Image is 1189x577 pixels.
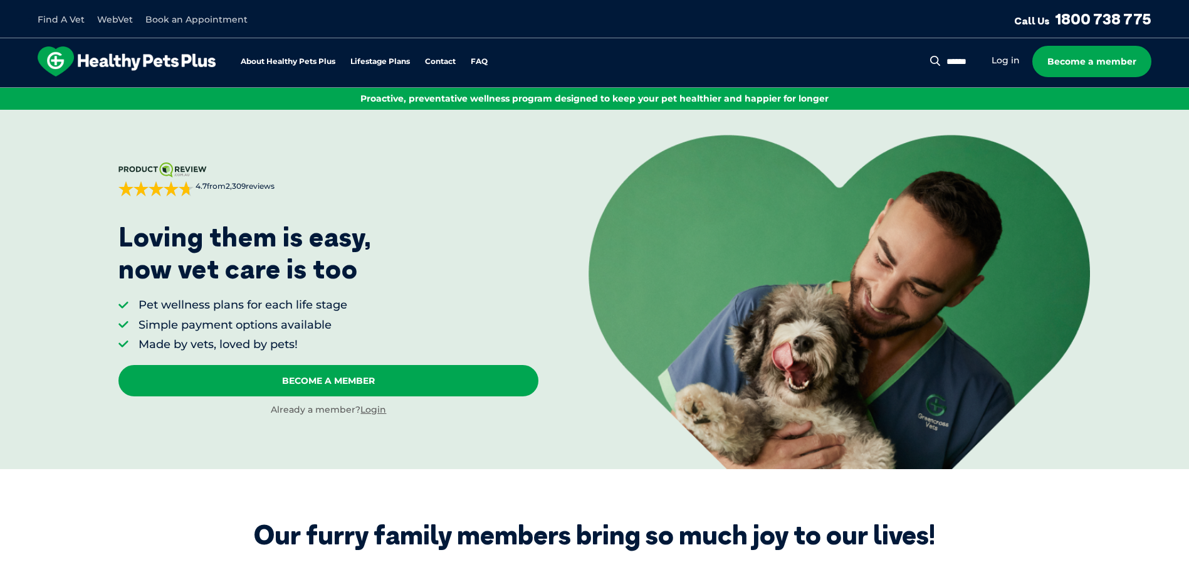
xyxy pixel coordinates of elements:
img: <p>Loving them is easy, <br /> now vet care is too</p> [589,135,1090,468]
a: Login [360,404,386,415]
li: Made by vets, loved by pets! [139,337,347,352]
div: Our furry family members bring so much joy to our lives! [254,519,935,551]
a: 4.7from2,309reviews [118,162,538,196]
a: Become A Member [118,365,538,396]
li: Simple payment options available [139,317,347,333]
p: Loving them is easy, now vet care is too [118,221,372,285]
li: Pet wellness plans for each life stage [139,297,347,313]
div: 4.7 out of 5 stars [118,181,194,196]
strong: 4.7 [196,181,207,191]
span: from [194,181,275,192]
div: Already a member? [118,404,538,416]
span: 2,309 reviews [226,181,275,191]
